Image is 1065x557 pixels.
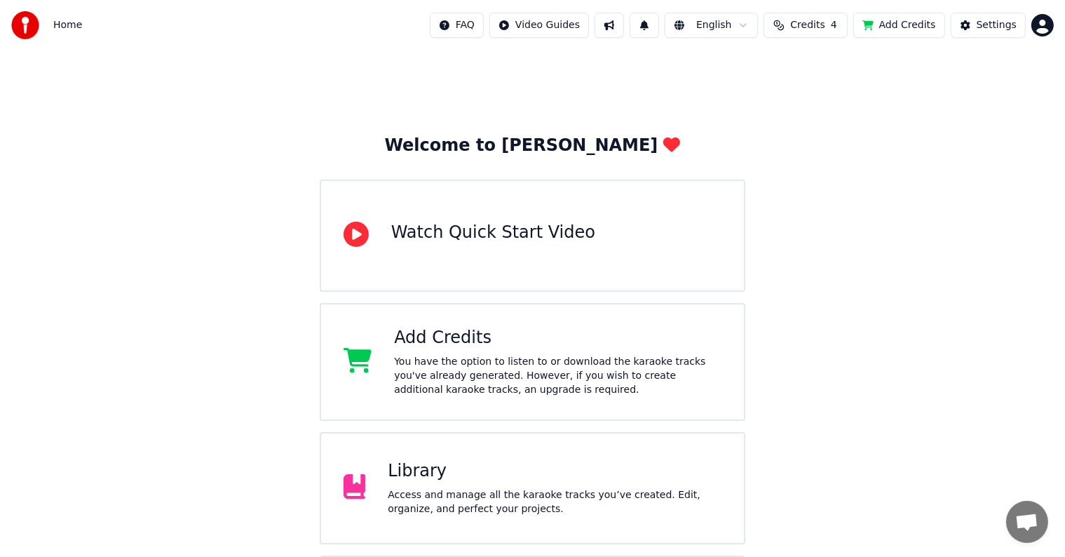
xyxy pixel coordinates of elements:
div: Library [388,460,721,483]
div: Open chat [1006,501,1048,543]
div: Access and manage all the karaoke tracks you’ve created. Edit, organize, and perfect your projects. [388,488,721,516]
span: Credits [790,18,825,32]
nav: breadcrumb [53,18,82,32]
button: Add Credits [853,13,945,38]
button: FAQ [430,13,484,38]
div: Add Credits [394,327,721,349]
button: Credits4 [764,13,848,38]
div: You have the option to listen to or download the karaoke tracks you've already generated. However... [394,355,721,397]
span: Home [53,18,82,32]
div: Settings [977,18,1017,32]
div: Welcome to [PERSON_NAME] [385,135,681,157]
div: Watch Quick Start Video [391,222,595,244]
img: youka [11,11,39,39]
button: Settings [951,13,1026,38]
span: 4 [831,18,837,32]
button: Video Guides [489,13,589,38]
